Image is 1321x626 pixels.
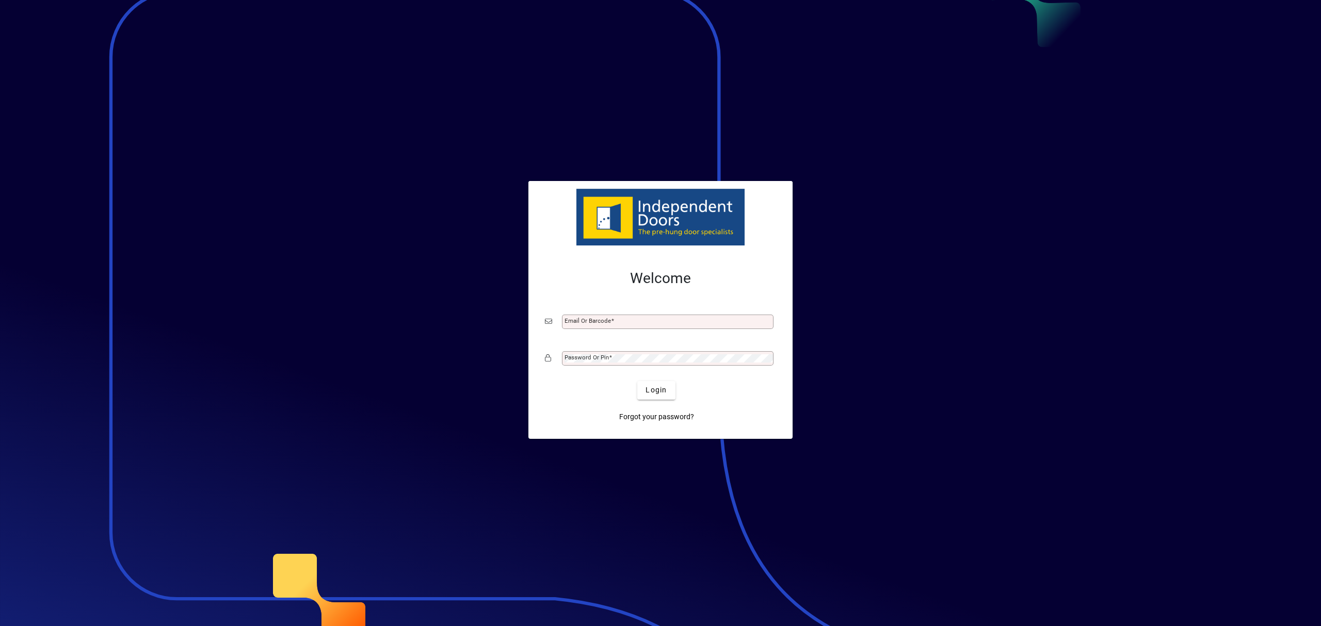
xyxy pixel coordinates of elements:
mat-label: Password or Pin [565,354,609,361]
span: Login [646,385,667,396]
button: Login [637,381,675,400]
h2: Welcome [545,270,776,287]
span: Forgot your password? [619,411,694,422]
mat-label: Email or Barcode [565,317,611,324]
a: Forgot your password? [615,408,698,426]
